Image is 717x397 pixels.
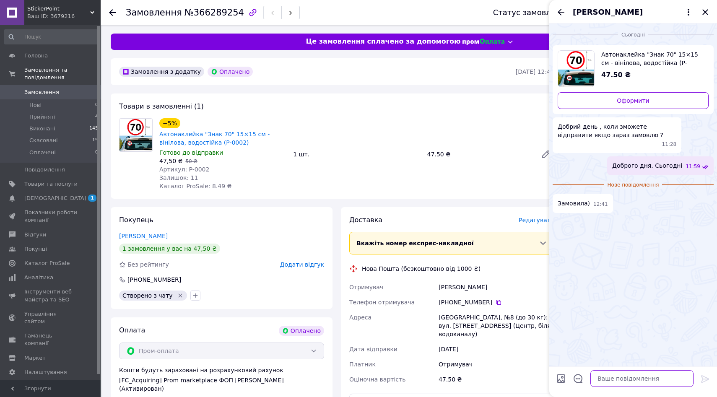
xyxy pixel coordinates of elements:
span: Товари та послуги [24,180,78,188]
span: Інструменти веб-майстра та SEO [24,288,78,303]
span: Оціночна вартість [349,376,405,383]
span: Без рейтингу [127,261,169,268]
span: [PERSON_NAME] [573,7,643,18]
span: Автонаклейка "Знак 70" 15×15 см - вінілова, водостійка (P-0002) [601,50,702,67]
span: Артикул: P-0002 [159,166,209,173]
a: Редагувати [538,146,554,163]
span: Покупець [119,216,153,224]
span: Це замовлення сплачено за допомогою [306,37,460,47]
span: Скасовані [29,137,58,144]
div: Оплачено [279,326,324,336]
span: Каталог ProSale: 8.49 ₴ [159,183,231,189]
div: [DATE] [437,342,556,357]
span: Нові [29,101,42,109]
a: Переглянути товар [558,50,709,87]
span: №366289254 [184,8,244,18]
div: Ваш ID: 3679216 [27,13,101,20]
span: Управління сайтом [24,310,78,325]
div: [PHONE_NUMBER] [439,298,554,306]
button: Назад [556,7,566,17]
span: 47,50 ₴ [159,158,182,164]
span: StickerPoint [27,5,90,13]
span: Покупці [24,245,47,253]
div: 1 шт. [290,148,423,160]
span: Добрий день , коли зможете відправити якщо зараз замовлю ? [558,122,676,139]
div: [PERSON_NAME] [437,280,556,295]
span: Аналітика [24,274,53,281]
span: 145 [89,125,98,132]
button: Відкрити шаблони відповідей [573,373,584,384]
a: Оформити [558,92,709,109]
span: Створено з чату [122,292,173,299]
span: 0 [95,101,98,109]
span: Показники роботи компанії [24,209,78,224]
span: Оплата [119,326,145,334]
span: Товари в замовленні (1) [119,102,204,110]
div: Оплачено [208,67,253,77]
div: Отримувач [437,357,556,372]
button: [PERSON_NAME] [573,7,694,18]
div: 1 замовлення у вас на 47,50 ₴ [119,244,220,254]
span: Додати відгук [280,261,324,268]
span: Оплачені [29,149,56,156]
a: [PERSON_NAME] [119,233,168,239]
span: Платник [349,361,376,368]
div: [PHONE_NUMBER] [127,275,182,284]
div: Повернутися назад [109,8,116,17]
div: Замовлення з додатку [119,67,204,77]
div: Кошти будуть зараховані на розрахунковий рахунок [119,366,324,393]
span: [DEMOGRAPHIC_DATA] [24,195,86,202]
span: 47.50 ₴ [601,71,631,79]
span: 19 [92,137,98,144]
span: Головна [24,52,48,60]
span: Дата відправки [349,346,397,353]
span: Сьогодні [618,31,648,39]
span: 11:28 12.10.2025 [662,141,677,148]
button: Закрити [700,7,710,17]
span: Отримувач [349,284,383,291]
span: 0 [95,149,98,156]
span: Залишок: 11 [159,174,198,181]
span: Каталог ProSale [24,259,70,267]
div: [GEOGRAPHIC_DATA], №8 (до 30 кг): вул. [STREET_ADDRESS] (Центр, біля водоканалу) [437,310,556,342]
span: Виконані [29,125,55,132]
span: Замовила) [558,199,590,208]
span: 12:41 12.10.2025 [593,201,608,208]
input: Пошук [4,29,99,44]
div: [FC_Acquiring] Prom marketplace ФОП [PERSON_NAME] (Активирован) [119,376,324,393]
div: −5% [159,118,180,128]
span: Повідомлення [24,166,65,174]
span: Редагувати [519,217,554,223]
a: Автонаклейка "Знак 70" 15×15 см - вінілова, водостійка (P-0002) [159,131,270,146]
span: Готово до відправки [159,149,223,156]
div: Статус замовлення [493,8,570,17]
span: Доброго дня. Сьогодні [612,161,682,170]
img: Автонаклейка "Знак 70" 15×15 см - вінілова, водостійка (P-0002) [120,119,152,151]
span: Доставка [349,216,382,224]
div: Нова Пошта (безкоштовно від 1000 ₴) [360,265,483,273]
span: 4 [95,113,98,121]
span: Відгуки [24,231,46,239]
div: 47.50 ₴ [424,148,534,160]
span: 50 ₴ [185,158,197,164]
img: 6798787662_w640_h640_avtonaklejka-znak-70.jpg [558,51,594,87]
span: 11:59 12.10.2025 [686,163,700,170]
span: Замовлення [24,88,59,96]
span: Прийняті [29,113,55,121]
span: Адреса [349,314,371,321]
div: 12.10.2025 [553,30,714,39]
div: 47.50 ₴ [437,372,556,387]
span: Налаштування [24,368,67,376]
span: Гаманець компанії [24,332,78,347]
svg: Видалити мітку [177,292,184,299]
span: Маркет [24,354,46,362]
span: Телефон отримувача [349,299,415,306]
time: [DATE] 12:40 [516,68,554,75]
span: Замовлення та повідомлення [24,66,101,81]
span: Вкажіть номер експрес-накладної [356,240,474,247]
span: Нове повідомлення [604,182,662,189]
span: Замовлення [126,8,182,18]
span: 1 [88,195,96,202]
